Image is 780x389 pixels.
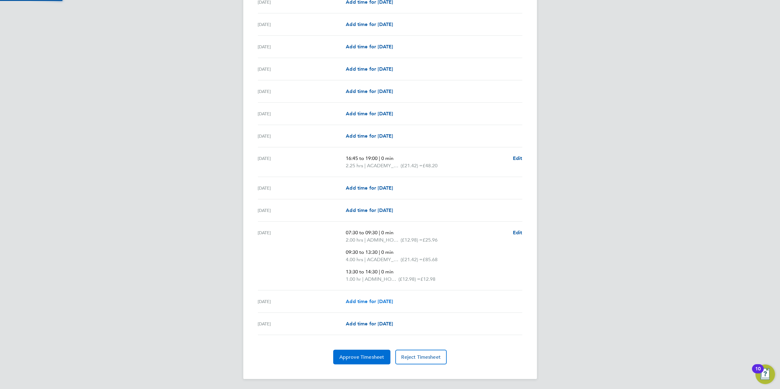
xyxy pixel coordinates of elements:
a: Add time for [DATE] [346,88,393,95]
span: | [364,257,366,262]
span: Add time for [DATE] [346,88,393,94]
span: Approve Timesheet [339,354,384,360]
div: [DATE] [258,320,346,328]
a: Add time for [DATE] [346,21,393,28]
a: Add time for [DATE] [346,298,393,305]
span: 07:30 to 09:30 [346,230,378,235]
a: Add time for [DATE] [346,320,393,328]
span: | [379,155,380,161]
div: 10 [755,369,761,377]
span: 0 min [381,230,394,235]
a: Edit [513,155,522,162]
span: £25.96 [423,237,438,243]
span: 0 min [381,269,394,275]
a: Add time for [DATE] [346,65,393,73]
div: [DATE] [258,184,346,192]
a: Add time for [DATE] [346,110,393,117]
span: | [364,163,366,169]
span: 0 min [381,155,394,161]
div: [DATE] [258,298,346,305]
span: | [379,249,380,255]
div: [DATE] [258,132,346,140]
span: Add time for [DATE] [346,321,393,327]
div: [DATE] [258,65,346,73]
span: Add time for [DATE] [346,111,393,117]
span: 13:30 to 14:30 [346,269,378,275]
span: £12.98 [420,276,435,282]
span: Add time for [DATE] [346,298,393,304]
span: ACADEMY_PT_PHYSIO [367,162,401,169]
div: [DATE] [258,155,346,169]
a: Add time for [DATE] [346,184,393,192]
span: Add time for [DATE] [346,185,393,191]
span: Add time for [DATE] [346,21,393,27]
span: | [362,276,364,282]
button: Approve Timesheet [333,350,390,365]
a: Add time for [DATE] [346,43,393,50]
button: Reject Timesheet [395,350,447,365]
span: 0 min [381,249,394,255]
span: | [379,230,380,235]
span: ACADEMY_PT_PHYSIO [367,256,401,263]
span: 09:30 to 13:30 [346,249,378,255]
span: (£21.42) = [401,257,423,262]
span: Edit [513,155,522,161]
a: Add time for [DATE] [346,207,393,214]
span: £48.20 [423,163,438,169]
span: £85.68 [423,257,438,262]
span: 1.00 hr [346,276,361,282]
span: 2.25 hrs [346,163,363,169]
span: Add time for [DATE] [346,207,393,213]
span: (£21.42) = [401,163,423,169]
span: ADMIN_HOURS [367,236,401,244]
div: [DATE] [258,43,346,50]
span: (£12.98) = [398,276,420,282]
button: Open Resource Center, 10 new notifications [756,365,775,384]
span: (£12.98) = [401,237,423,243]
span: Add time for [DATE] [346,44,393,50]
div: [DATE] [258,207,346,214]
a: Add time for [DATE] [346,132,393,140]
div: [DATE] [258,21,346,28]
span: ADMIN_HOURS [365,276,398,283]
span: | [364,237,366,243]
span: Reject Timesheet [401,354,441,360]
span: 4.00 hrs [346,257,363,262]
span: Add time for [DATE] [346,66,393,72]
a: Edit [513,229,522,236]
span: 2.00 hrs [346,237,363,243]
span: 16:45 to 19:00 [346,155,378,161]
span: Add time for [DATE] [346,133,393,139]
span: Edit [513,230,522,235]
div: [DATE] [258,88,346,95]
span: | [379,269,380,275]
div: [DATE] [258,229,346,283]
div: [DATE] [258,110,346,117]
